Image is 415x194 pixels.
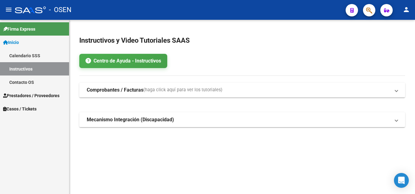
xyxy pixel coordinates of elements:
span: - OSEN [49,3,72,17]
strong: Comprobantes / Facturas [87,87,143,93]
span: Firma Express [3,26,35,32]
strong: Mecanismo Integración (Discapacidad) [87,116,174,123]
mat-icon: person [403,6,410,13]
h2: Instructivos y Video Tutoriales SAAS [79,35,405,46]
a: Centro de Ayuda - Instructivos [79,54,167,68]
mat-expansion-panel-header: Mecanismo Integración (Discapacidad) [79,112,405,127]
span: Inicio [3,39,19,46]
span: (haga click aquí para ver los tutoriales) [143,87,222,93]
mat-icon: menu [5,6,12,13]
div: Open Intercom Messenger [394,173,409,188]
span: Casos / Tickets [3,106,37,112]
mat-expansion-panel-header: Comprobantes / Facturas(haga click aquí para ver los tutoriales) [79,83,405,97]
span: Prestadores / Proveedores [3,92,59,99]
